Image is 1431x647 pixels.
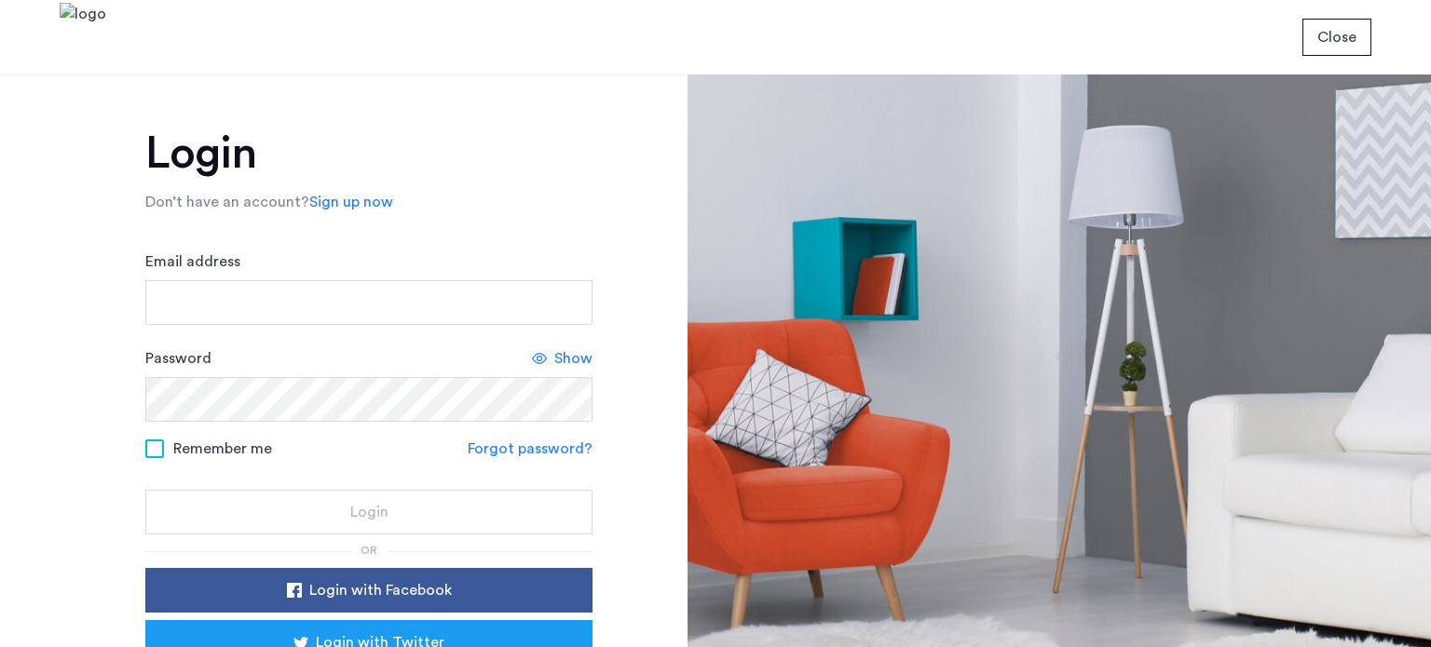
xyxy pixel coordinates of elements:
a: Sign up now [309,191,393,213]
img: logo [60,3,106,73]
span: Login with Facebook [309,579,452,601]
button: button [145,490,593,534]
a: Forgot password? [468,438,593,460]
span: Login [350,501,388,523]
h1: Login [145,131,593,176]
span: Remember me [173,438,272,460]
label: Email address [145,250,240,273]
label: Password [145,347,211,370]
button: button [1302,19,1371,56]
span: Close [1317,26,1356,48]
span: or [361,545,377,556]
span: Show [554,347,593,370]
span: Don’t have an account? [145,195,309,209]
button: button [145,568,593,613]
